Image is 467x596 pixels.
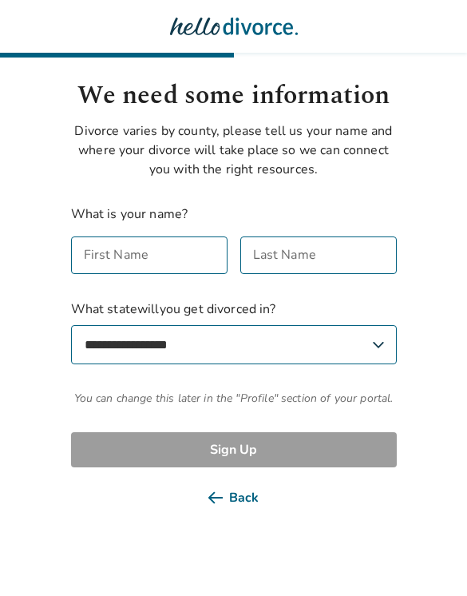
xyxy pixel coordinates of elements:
button: Sign Up [71,432,397,467]
iframe: Chat Widget [387,519,467,596]
h1: We need some information [71,77,397,115]
button: Back [71,480,397,515]
span: You can change this later in the "Profile" section of your portal. [71,390,397,407]
img: Hello Divorce Logo [170,10,298,42]
label: What state will you get divorced in? [71,300,397,364]
label: What is your name? [71,205,188,223]
p: Divorce varies by county, please tell us your name and where your divorce will take place so we c... [71,121,397,179]
select: What statewillyou get divorced in? [71,325,397,364]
